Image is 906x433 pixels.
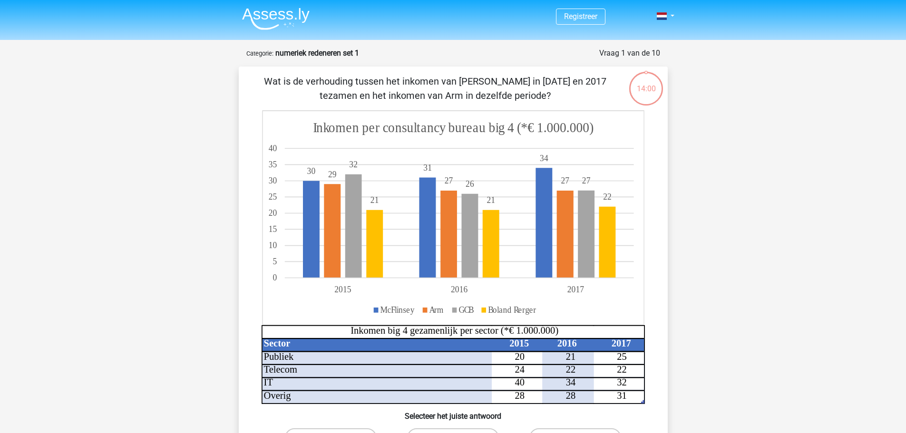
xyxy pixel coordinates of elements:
tspan: 20 [268,208,277,218]
tspan: McFlinsey [380,305,415,315]
tspan: Boland Rerger [488,305,536,315]
tspan: 2727 [444,176,569,186]
tspan: 29 [328,169,337,179]
tspan: 40 [268,143,277,153]
tspan: 40 [515,377,525,388]
tspan: 5 [273,257,277,267]
tspan: 30 [268,176,277,186]
small: Categorie: [246,50,273,57]
tspan: 2015 [509,338,529,348]
tspan: 2017 [611,338,631,348]
tspan: 0 [273,273,277,283]
strong: numeriek redeneren set 1 [275,48,359,58]
tspan: 15 [268,224,277,234]
tspan: 35 [268,160,277,170]
tspan: Overig [263,390,291,401]
div: Vraag 1 van de 10 [599,48,660,59]
div: 14:00 [628,71,664,95]
tspan: Sector [263,338,290,348]
tspan: 2016 [557,338,576,348]
tspan: 26 [466,179,474,189]
tspan: 201520162017 [334,285,584,295]
tspan: 20 [515,351,525,362]
tspan: Inkomen big 4 gezamenlijk per sector (*€ 1.000.000) [351,325,558,336]
tspan: 24 [515,364,525,375]
tspan: 2121 [370,195,495,205]
tspan: 21 [565,351,575,362]
tspan: 30 [307,166,315,176]
tspan: 25 [617,351,627,362]
tspan: Inkomen per consultancy bureau big 4 (*€ 1.000.000) [313,119,594,136]
a: Registreer [564,12,597,21]
tspan: 25 [268,192,277,202]
tspan: 22 [565,364,575,375]
tspan: 27 [582,176,590,186]
tspan: 32 [349,160,358,170]
img: Assessly [242,8,310,30]
tspan: Telecom [263,364,297,375]
tspan: 31 [423,163,432,173]
tspan: 34 [565,377,575,388]
tspan: 34 [539,153,548,163]
h6: Selecteer het juiste antwoord [254,404,653,421]
tspan: GCB [458,305,474,315]
p: Wat is de verhouding tussen het inkomen van [PERSON_NAME] in [DATE] en 2017 tezamen en het inkome... [254,74,617,103]
tspan: Arm [429,305,443,315]
tspan: 28 [515,390,525,401]
tspan: 10 [268,241,277,250]
tspan: 28 [565,390,575,401]
tspan: Publiek [263,351,293,362]
tspan: 22 [617,364,627,375]
tspan: 22 [603,192,612,202]
tspan: IT [263,377,273,388]
tspan: 32 [617,377,627,388]
tspan: 31 [617,390,627,401]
